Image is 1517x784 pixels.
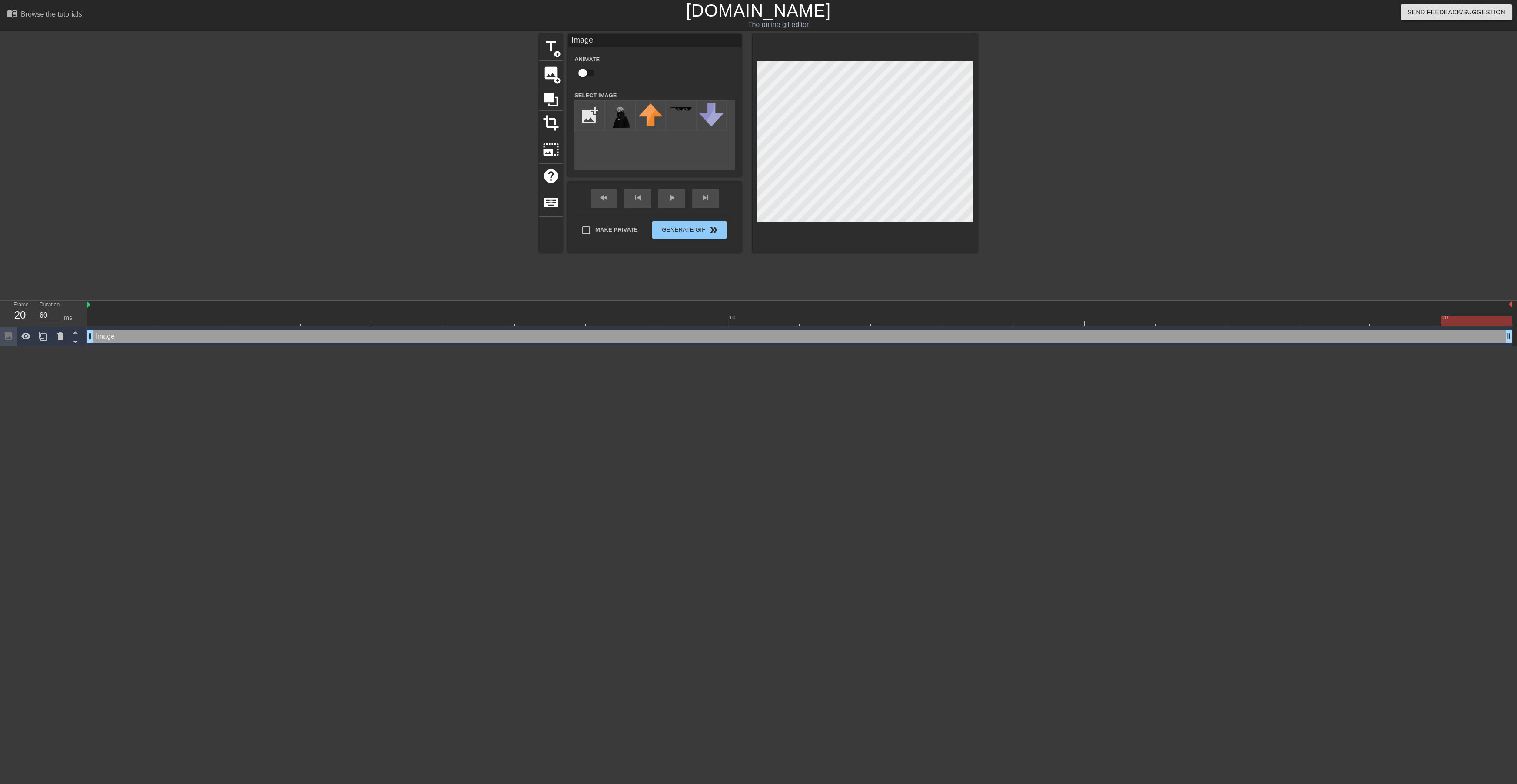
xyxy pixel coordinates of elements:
div: The online gif editor [510,20,1047,30]
div: ms [64,313,72,322]
img: o75K3-226.png [608,103,632,128]
img: deal-with-it.png [669,106,693,111]
span: add_circle [554,50,561,58]
img: upvote.png [638,103,663,126]
span: image [543,65,559,81]
div: 20 [1442,313,1450,322]
a: Browse the tutorials! [7,8,84,22]
span: fast_rewind [599,193,609,203]
span: Send Feedback/Suggestion [1407,7,1505,18]
img: bound-end.png [1509,301,1512,308]
label: Duration [40,302,60,308]
span: skip_next [700,193,711,203]
span: Make Private [595,226,638,234]
span: drag_handle [1504,332,1513,341]
div: Image [568,34,742,47]
button: Generate Gif [652,221,727,239]
span: help [543,168,559,184]
div: 20 [13,307,27,323]
span: Generate Gif [655,225,724,235]
div: 10 [729,313,737,322]
span: double_arrow [708,225,719,235]
span: play_arrow [667,193,677,203]
label: Animate [574,55,600,64]
a: [DOMAIN_NAME] [686,1,831,20]
span: crop [543,115,559,131]
button: Send Feedback/Suggestion [1401,4,1512,20]
span: title [543,38,559,55]
img: downvote.png [699,103,724,126]
span: drag_handle [86,332,94,341]
span: add_circle [554,77,561,84]
div: Frame [7,301,33,326]
span: menu_book [7,8,17,19]
span: photo_size_select_large [543,141,559,158]
label: Select Image [574,91,617,100]
span: keyboard [543,194,559,211]
span: skip_previous [633,193,643,203]
div: Browse the tutorials! [21,10,84,18]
